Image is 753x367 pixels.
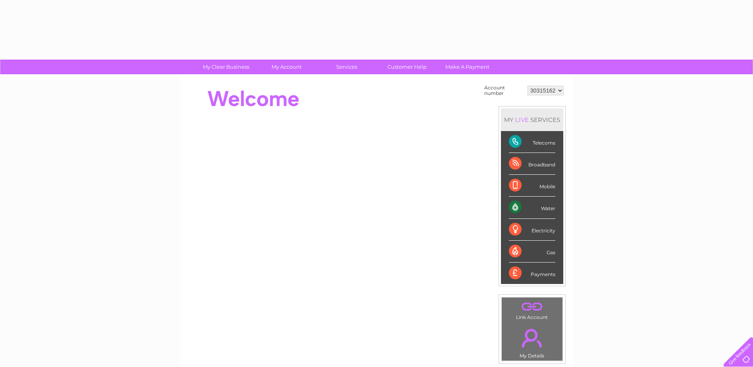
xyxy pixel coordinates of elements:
a: . [504,299,560,313]
td: Account number [482,83,526,98]
div: LIVE [514,116,530,124]
td: Link Account [501,297,563,322]
a: My Account [254,60,319,74]
a: My Clear Business [193,60,259,74]
div: Mobile [509,175,555,197]
a: Make A Payment [435,60,500,74]
div: Payments [509,263,555,284]
div: Telecoms [509,131,555,153]
a: Customer Help [374,60,440,74]
div: Gas [509,241,555,263]
div: Broadband [509,153,555,175]
a: Services [314,60,379,74]
td: My Details [501,322,563,361]
div: Electricity [509,219,555,241]
div: MY SERVICES [501,108,563,131]
a: . [504,324,560,352]
div: Water [509,197,555,218]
